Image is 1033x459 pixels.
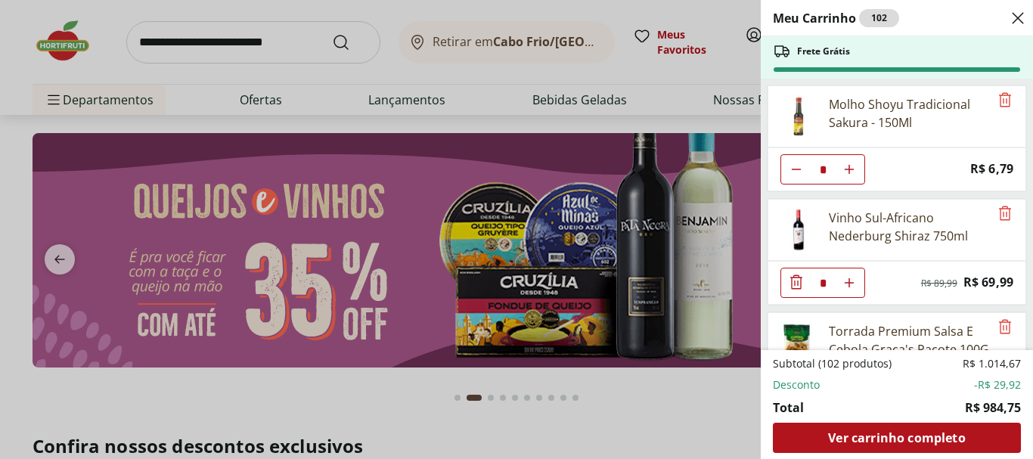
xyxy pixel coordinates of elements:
button: Diminuir Quantidade [781,268,811,298]
span: Ver carrinho completo [828,432,965,444]
span: R$ 6,79 [970,159,1013,179]
input: Quantidade Atual [811,155,834,184]
button: Remove [996,205,1014,223]
div: Molho Shoyu Tradicional Sakura - 150Ml [829,95,989,132]
input: Quantidade Atual [811,268,834,297]
span: Frete Grátis [797,45,850,57]
button: Remove [996,318,1014,336]
h2: Meu Carrinho [773,9,899,27]
button: Aumentar Quantidade [834,154,864,185]
span: Total [773,399,804,417]
span: R$ 89,99 [921,278,957,290]
button: Aumentar Quantidade [834,268,864,298]
img: Principal [777,322,820,364]
span: R$ 69,99 [963,272,1013,293]
div: Vinho Sul-Africano Nederburg Shiraz 750ml [829,209,989,245]
span: R$ 1.014,67 [963,356,1021,371]
div: Torrada Premium Salsa E Cebola Graça's Pacote 100G [829,322,989,358]
span: Desconto [773,377,820,392]
img: Principal [777,95,820,138]
div: 102 [859,9,899,27]
button: Diminuir Quantidade [781,154,811,185]
button: Remove [996,91,1014,110]
a: Ver carrinho completo [773,423,1021,453]
span: -R$ 29,92 [974,377,1021,392]
span: Subtotal (102 produtos) [773,356,892,371]
span: R$ 984,75 [965,399,1021,417]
